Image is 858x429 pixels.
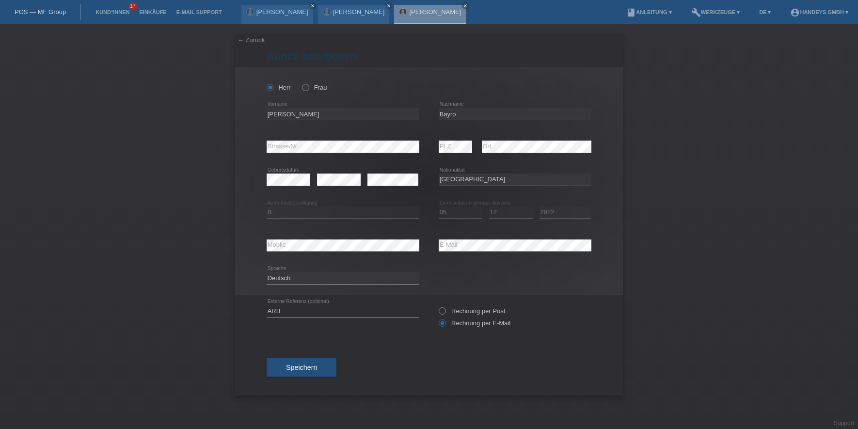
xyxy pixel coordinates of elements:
span: 17 [128,2,137,11]
i: close [463,3,468,8]
i: build [691,8,701,17]
input: Herr [267,84,273,90]
a: close [385,2,392,9]
input: Frau [302,84,308,90]
a: buildWerkzeuge ▾ [686,9,745,15]
a: E-Mail Support [172,9,227,15]
a: ← Zurück [238,36,265,44]
a: close [462,2,469,9]
input: Rechnung per Post [439,307,445,319]
label: Herr [267,84,291,91]
a: Kund*innen [91,9,134,15]
button: Speichern [267,358,336,377]
a: Einkäufe [134,9,171,15]
h1: Kunde bearbeiten [267,50,591,63]
a: bookAnleitung ▾ [621,9,676,15]
i: close [386,3,391,8]
a: Support [834,420,854,427]
label: Frau [302,84,327,91]
a: account_circleHandeys GmbH ▾ [785,9,853,15]
i: close [310,3,315,8]
a: DE ▾ [754,9,776,15]
span: Speichern [286,364,317,371]
label: Rechnung per Post [439,307,505,315]
a: [PERSON_NAME] [409,8,461,16]
a: close [309,2,316,9]
input: Rechnung per E-Mail [439,319,445,332]
i: book [626,8,636,17]
a: POS — MF Group [15,8,66,16]
label: Rechnung per E-Mail [439,319,510,327]
a: [PERSON_NAME] [256,8,308,16]
a: [PERSON_NAME] [333,8,385,16]
i: account_circle [790,8,800,17]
